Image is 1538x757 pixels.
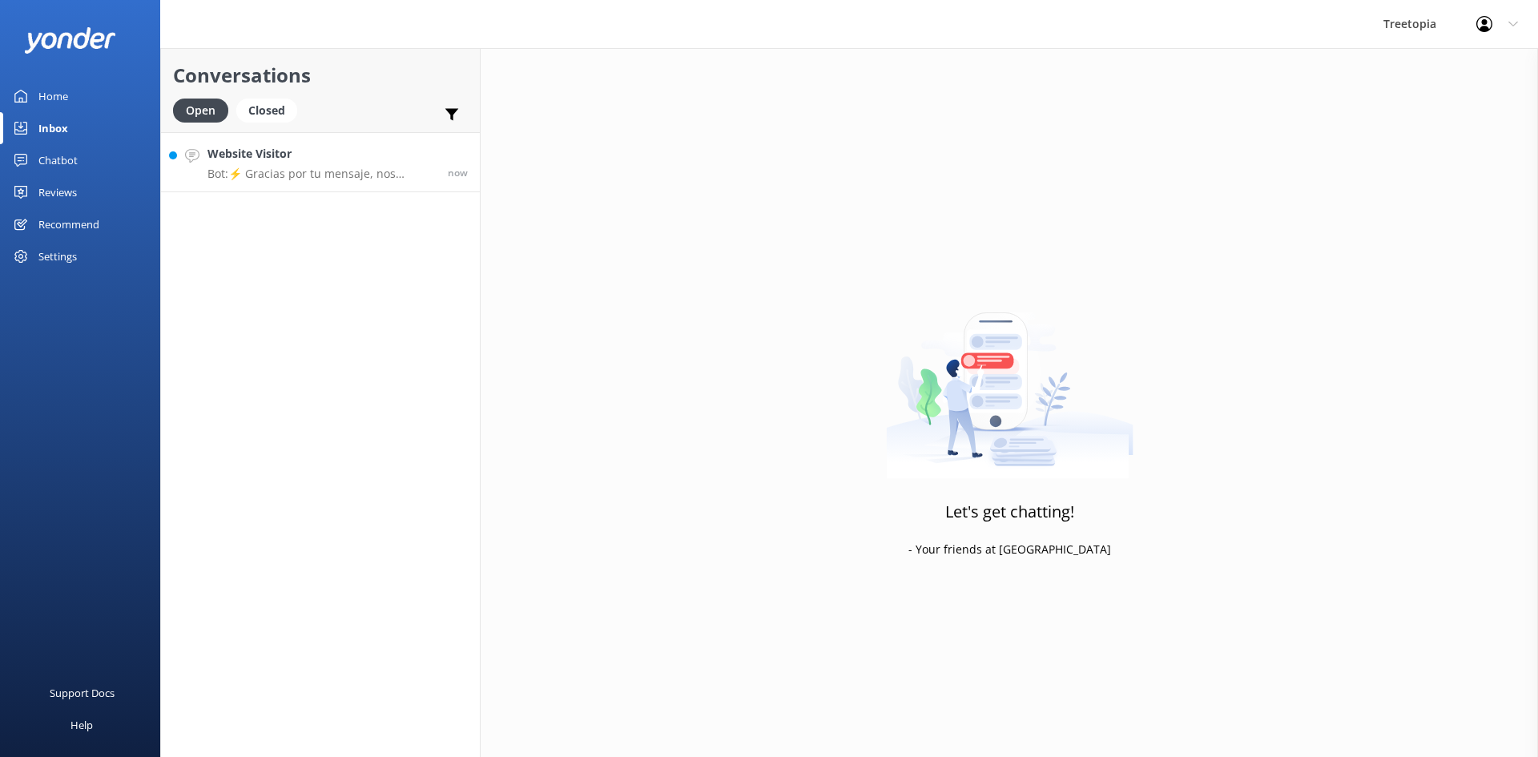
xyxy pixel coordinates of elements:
[207,145,436,163] h4: Website Visitor
[50,677,115,709] div: Support Docs
[38,240,77,272] div: Settings
[38,80,68,112] div: Home
[173,99,228,123] div: Open
[38,208,99,240] div: Recommend
[448,166,468,179] span: Aug 23 2025 07:12pm (UTC -06:00) America/Mexico_City
[945,499,1074,525] h3: Let's get chatting!
[236,99,297,123] div: Closed
[207,167,436,181] p: Bot: ⚡ Gracias por tu mensaje, nos pondremos en contacto contigo lo antes posible. También puedes...
[236,101,305,119] a: Closed
[24,27,116,54] img: yonder-white-logo.png
[908,541,1111,558] p: - Your friends at [GEOGRAPHIC_DATA]
[38,144,78,176] div: Chatbot
[173,60,468,91] h2: Conversations
[70,709,93,741] div: Help
[38,176,77,208] div: Reviews
[886,279,1133,479] img: artwork of a man stealing a conversation from at giant smartphone
[161,132,480,192] a: Website VisitorBot:⚡ Gracias por tu mensaje, nos pondremos en contacto contigo lo antes posible. ...
[173,101,236,119] a: Open
[38,112,68,144] div: Inbox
